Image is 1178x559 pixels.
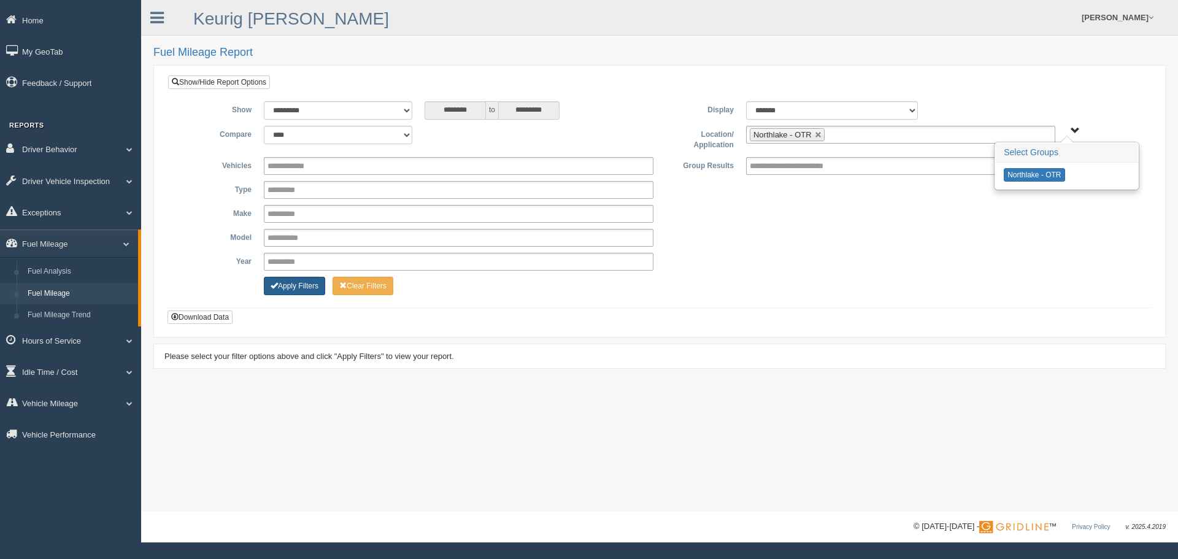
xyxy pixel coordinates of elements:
[177,126,258,141] label: Compare
[1126,523,1166,530] span: v. 2025.4.2019
[167,310,233,324] button: Download Data
[995,143,1138,163] h3: Select Groups
[753,130,812,139] span: Northlake - OTR
[1072,523,1110,530] a: Privacy Policy
[660,101,740,116] label: Display
[22,283,138,305] a: Fuel Mileage
[164,352,454,361] span: Please select your filter options above and click "Apply Filters" to view your report.
[264,277,325,295] button: Change Filter Options
[177,181,258,196] label: Type
[660,126,740,151] label: Location/ Application
[1004,168,1064,182] button: Northlake - OTR
[193,9,389,28] a: Keurig [PERSON_NAME]
[177,253,258,268] label: Year
[177,101,258,116] label: Show
[177,205,258,220] label: Make
[153,47,1166,59] h2: Fuel Mileage Report
[333,277,393,295] button: Change Filter Options
[979,521,1049,533] img: Gridline
[486,101,498,120] span: to
[168,75,270,89] a: Show/Hide Report Options
[22,261,138,283] a: Fuel Analysis
[22,304,138,326] a: Fuel Mileage Trend
[914,520,1166,533] div: © [DATE]-[DATE] - ™
[177,157,258,172] label: Vehicles
[177,229,258,244] label: Model
[660,157,740,172] label: Group Results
